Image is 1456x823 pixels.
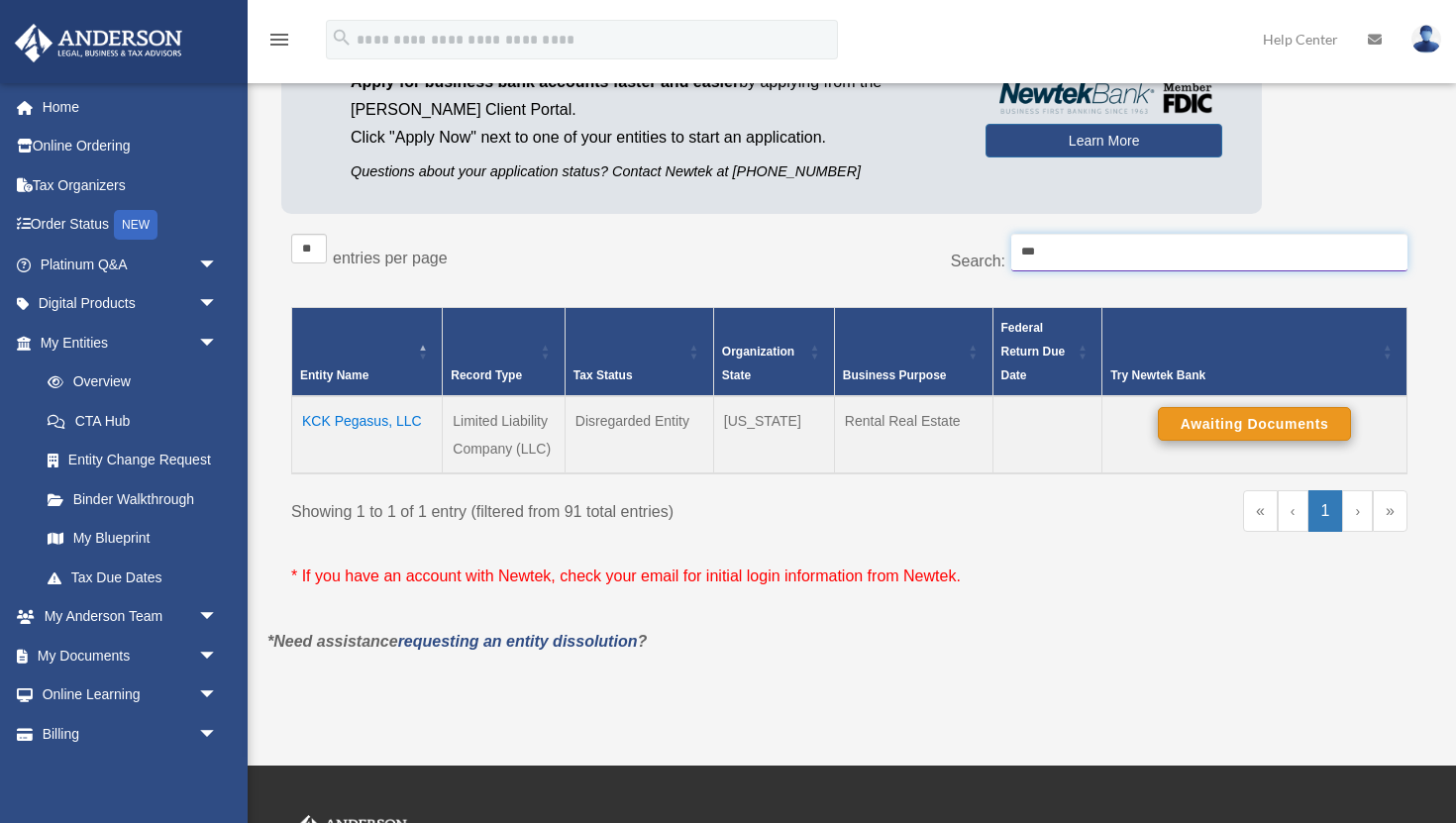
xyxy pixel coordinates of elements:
a: My Documentsarrow_drop_down [14,636,248,675]
span: arrow_drop_down [198,636,238,676]
p: Click "Apply Now" next to one of your entities to start an application. [351,124,956,152]
span: arrow_drop_down [198,597,238,638]
a: Billingarrow_drop_down [14,714,248,754]
button: Awaiting Documents [1158,407,1351,441]
a: Order StatusNEW [14,205,248,246]
a: 1 [1308,490,1343,532]
a: requesting an entity dissolution [398,633,638,650]
span: Record Type [451,368,522,382]
div: Showing 1 to 1 of 1 entry (filtered from 91 total entries) [291,490,835,526]
a: Platinum Q&Aarrow_drop_down [14,245,248,284]
a: Tax Due Dates [28,558,238,597]
span: arrow_drop_down [198,675,238,716]
th: Record Type: Activate to sort [443,307,566,396]
a: My Entitiesarrow_drop_down [14,323,238,362]
img: Anderson Advisors Platinum Portal [9,24,188,62]
span: Federal Return Due Date [1001,321,1066,382]
div: Try Newtek Bank [1110,363,1377,387]
span: Tax Status [573,368,633,382]
th: Federal Return Due Date: Activate to sort [992,307,1102,396]
a: Next [1342,490,1373,532]
img: User Pic [1411,25,1441,53]
td: Rental Real Estate [834,396,992,473]
a: My Anderson Teamarrow_drop_down [14,597,248,637]
a: First [1243,490,1278,532]
div: NEW [114,210,157,240]
span: arrow_drop_down [198,323,238,363]
i: menu [267,28,291,51]
a: Last [1373,490,1407,532]
th: Entity Name: Activate to invert sorting [292,307,443,396]
td: KCK Pegasus, LLC [292,396,443,473]
em: *Need assistance ? [267,633,647,650]
a: Binder Walkthrough [28,479,238,519]
td: Limited Liability Company (LLC) [443,396,566,473]
a: Online Ordering [14,127,248,166]
th: Organization State: Activate to sort [713,307,834,396]
a: Home [14,87,248,127]
td: Disregarded Entity [565,396,713,473]
a: Learn More [986,124,1222,157]
span: arrow_drop_down [198,714,238,755]
span: Organization State [722,345,794,382]
th: Business Purpose: Activate to sort [834,307,992,396]
a: Digital Productsarrow_drop_down [14,284,248,324]
a: menu [267,35,291,51]
label: Search: [951,253,1005,269]
td: [US_STATE] [713,396,834,473]
span: arrow_drop_down [198,284,238,325]
i: search [331,27,353,49]
span: Business Purpose [843,368,947,382]
a: CTA Hub [28,401,238,441]
img: NewtekBankLogoSM.png [995,82,1212,114]
th: Try Newtek Bank : Activate to sort [1102,307,1407,396]
p: by applying from the [PERSON_NAME] Client Portal. [351,68,956,124]
a: Online Learningarrow_drop_down [14,675,248,715]
span: Entity Name [300,368,368,382]
a: Tax Organizers [14,165,248,205]
a: Events Calendar [14,754,248,793]
th: Tax Status: Activate to sort [565,307,713,396]
p: * If you have an account with Newtek, check your email for initial login information from Newtek. [291,563,1407,590]
a: My Blueprint [28,519,238,559]
a: Overview [28,362,228,402]
p: Questions about your application status? Contact Newtek at [PHONE_NUMBER] [351,159,956,184]
a: Previous [1278,490,1308,532]
span: arrow_drop_down [198,245,238,285]
label: entries per page [333,250,448,266]
a: Entity Change Request [28,441,238,480]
